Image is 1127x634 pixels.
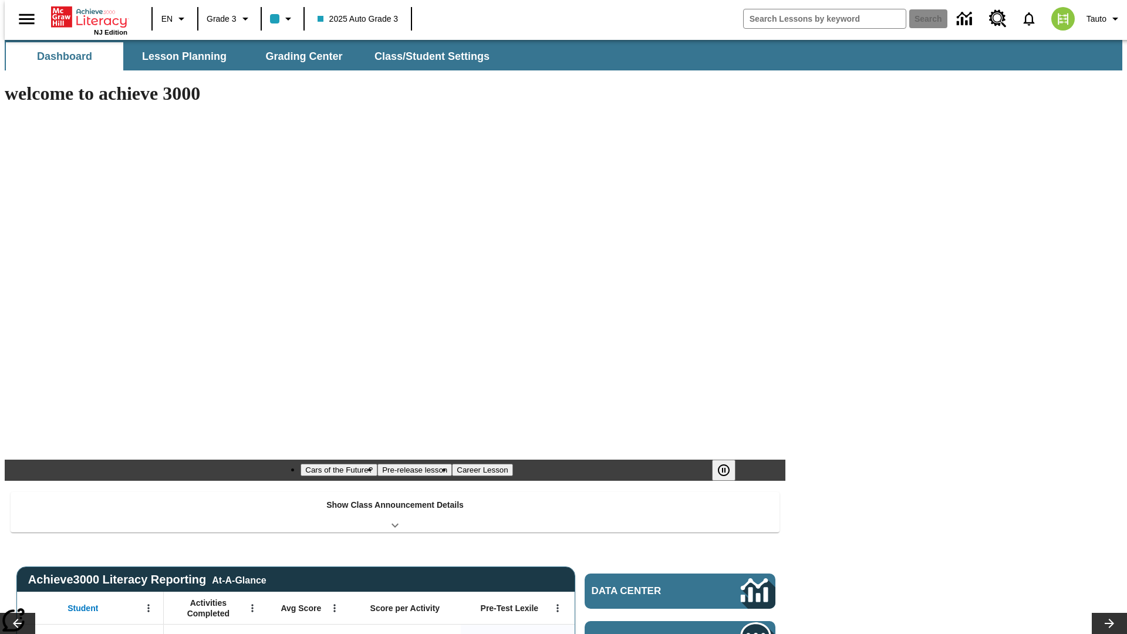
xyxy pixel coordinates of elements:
button: Class color is light blue. Change class color [265,8,300,29]
button: Slide 3 Career Lesson [452,464,512,476]
button: Lesson Planning [126,42,243,70]
a: Notifications [1014,4,1044,34]
button: Select a new avatar [1044,4,1082,34]
span: Achieve3000 Literacy Reporting [28,573,266,586]
span: EN [161,13,173,25]
a: Data Center [950,3,982,35]
button: Profile/Settings [1082,8,1127,29]
span: NJ Edition [94,29,127,36]
button: Dashboard [6,42,123,70]
div: At-A-Glance [212,573,266,586]
span: 2025 Auto Grade 3 [318,13,399,25]
button: Grading Center [245,42,363,70]
img: avatar image [1051,7,1075,31]
span: Student [68,603,98,613]
h1: welcome to achieve 3000 [5,83,785,104]
span: Pre-Test Lexile [481,603,539,613]
div: Pause [712,460,747,481]
button: Slide 2 Pre-release lesson [377,464,452,476]
button: Lesson carousel, Next [1092,613,1127,634]
span: Score per Activity [370,603,440,613]
div: Home [51,4,127,36]
p: Show Class Announcement Details [326,499,464,511]
div: SubNavbar [5,42,500,70]
button: Pause [712,460,735,481]
span: Tauto [1086,13,1106,25]
button: Class/Student Settings [365,42,499,70]
div: Show Class Announcement Details [11,492,780,532]
span: Grade 3 [207,13,237,25]
button: Slide 1 Cars of the Future? [301,464,377,476]
span: Avg Score [281,603,321,613]
span: Data Center [592,585,701,597]
a: Home [51,5,127,29]
a: Resource Center, Will open in new tab [982,3,1014,35]
input: search field [744,9,906,28]
button: Open side menu [9,2,44,36]
button: Open Menu [244,599,261,617]
button: Open Menu [140,599,157,617]
div: SubNavbar [5,40,1122,70]
button: Language: EN, Select a language [156,8,194,29]
button: Open Menu [326,599,343,617]
button: Open Menu [549,599,566,617]
a: Data Center [585,574,775,609]
button: Grade: Grade 3, Select a grade [202,8,257,29]
span: Activities Completed [170,598,247,619]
